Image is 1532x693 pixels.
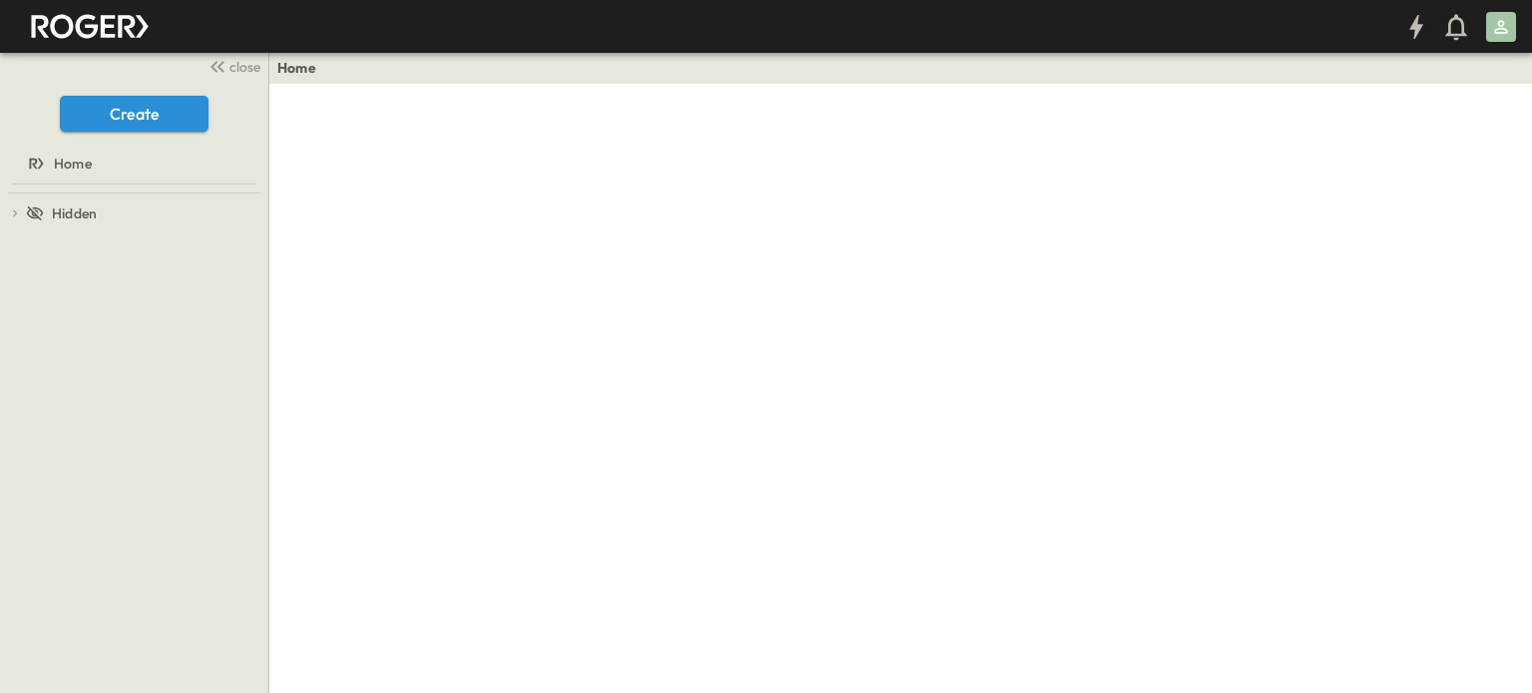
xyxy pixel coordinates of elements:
button: close [200,52,264,80]
span: close [229,57,260,77]
span: Hidden [52,203,97,223]
button: Create [60,96,208,132]
nav: breadcrumbs [277,58,328,78]
span: Home [54,154,92,173]
a: Home [4,150,260,177]
a: Home [277,58,316,78]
